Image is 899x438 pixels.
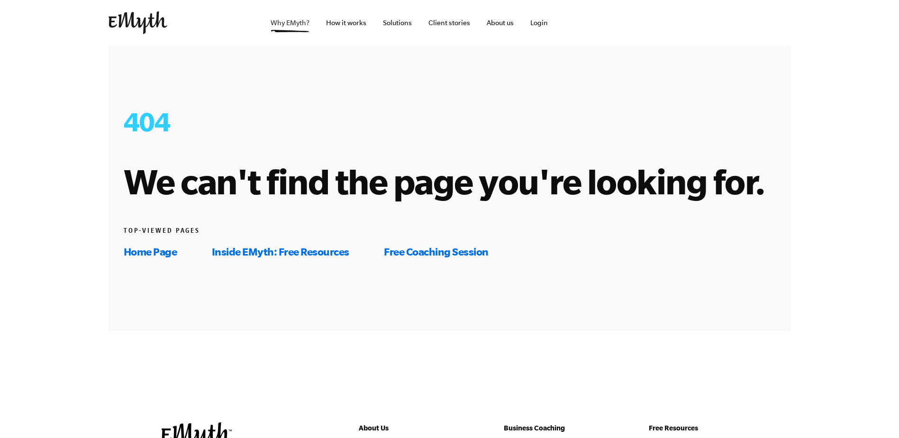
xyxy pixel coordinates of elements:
[359,422,448,434] h5: About Us
[852,392,899,438] iframe: Chat Widget
[124,246,177,257] a: Home Page
[109,11,167,34] img: EMyth
[504,422,593,434] h5: Business Coaching
[649,422,738,434] h5: Free Resources
[124,107,170,136] span: 404
[691,12,791,33] iframe: Embedded CTA
[212,246,349,257] a: Inside EMyth: Free Resources
[587,12,687,33] iframe: Embedded CTA
[384,246,489,257] a: Free Coaching Session
[124,160,776,202] h1: We can't find the page you're looking for.
[124,227,776,237] h6: TOP-VIEWED PAGES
